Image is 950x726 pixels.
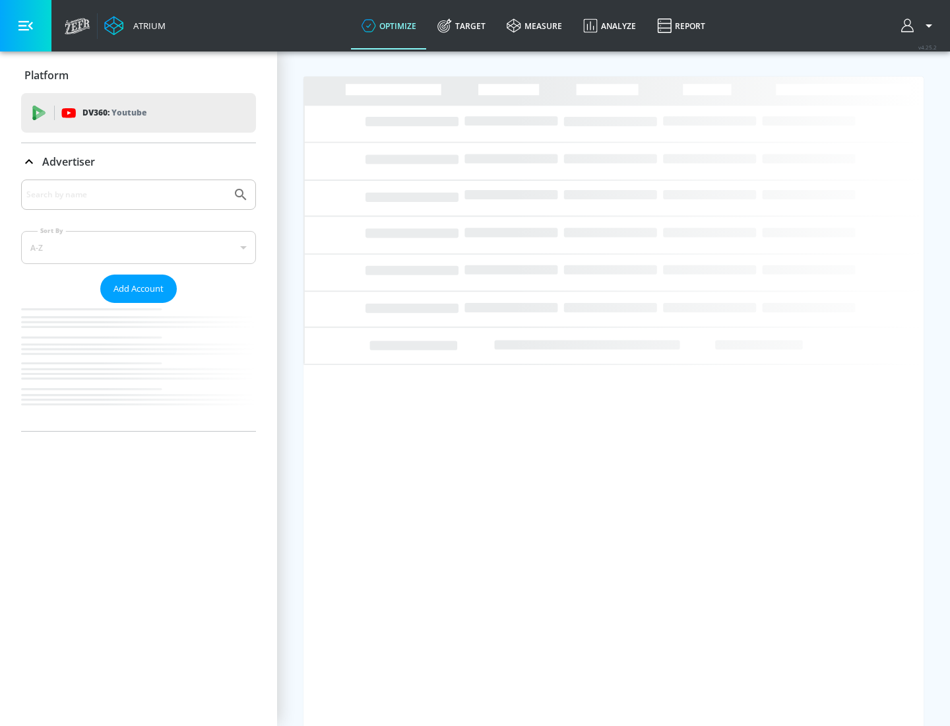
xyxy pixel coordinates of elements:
[21,57,256,94] div: Platform
[918,44,937,51] span: v 4.25.2
[24,68,69,82] p: Platform
[427,2,496,49] a: Target
[573,2,647,49] a: Analyze
[351,2,427,49] a: optimize
[100,275,177,303] button: Add Account
[21,180,256,431] div: Advertiser
[82,106,146,120] p: DV360:
[26,186,226,203] input: Search by name
[104,16,166,36] a: Atrium
[42,154,95,169] p: Advertiser
[113,281,164,296] span: Add Account
[38,226,66,235] label: Sort By
[21,143,256,180] div: Advertiser
[128,20,166,32] div: Atrium
[21,303,256,431] nav: list of Advertiser
[647,2,716,49] a: Report
[21,231,256,264] div: A-Z
[496,2,573,49] a: measure
[21,93,256,133] div: DV360: Youtube
[111,106,146,119] p: Youtube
